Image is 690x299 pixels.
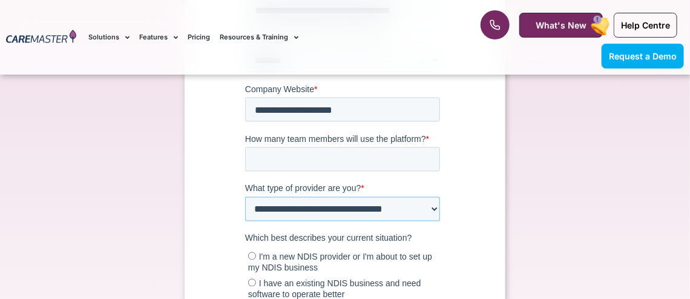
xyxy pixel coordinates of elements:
[614,13,677,38] a: Help Centre
[88,17,440,58] nav: Menu
[536,20,586,30] span: What's New
[621,20,670,30] span: Help Centre
[88,17,130,58] a: Solutions
[188,17,210,58] a: Pricing
[6,30,76,45] img: CareMaster Logo
[609,51,677,61] span: Request a Demo
[519,13,603,38] a: What's New
[220,17,298,58] a: Resources & Training
[139,17,178,58] a: Features
[602,44,684,69] a: Request a Demo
